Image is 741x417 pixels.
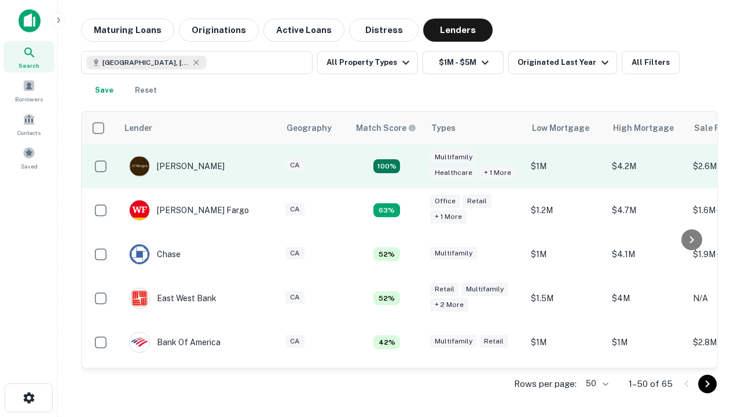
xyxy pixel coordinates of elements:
[532,121,589,135] div: Low Mortgage
[525,188,606,232] td: $1.2M
[525,320,606,364] td: $1M
[606,276,687,320] td: $4M
[525,112,606,144] th: Low Mortgage
[430,195,460,208] div: Office
[127,79,164,102] button: Reset
[698,375,717,393] button: Go to next page
[317,51,418,74] button: All Property Types
[423,51,504,74] button: $1M - $5M
[373,203,400,217] div: Matching Properties: 6, hasApolloMatch: undefined
[629,377,673,391] p: 1–50 of 65
[356,122,416,134] div: Capitalize uses an advanced AI algorithm to match your search with the best lender. The match sco...
[3,108,54,140] a: Contacts
[349,19,419,42] button: Distress
[430,210,467,224] div: + 1 more
[19,9,41,32] img: capitalize-icon.png
[15,94,43,104] span: Borrowers
[179,19,259,42] button: Originations
[129,288,217,309] div: East West Bank
[130,200,149,220] img: picture
[525,364,606,408] td: $1.4M
[356,122,414,134] h6: Match Score
[102,57,189,68] span: [GEOGRAPHIC_DATA], [GEOGRAPHIC_DATA], [GEOGRAPHIC_DATA]
[285,159,305,172] div: CA
[606,188,687,232] td: $4.7M
[118,112,280,144] th: Lender
[514,377,577,391] p: Rows per page:
[463,195,491,208] div: Retail
[17,128,41,137] span: Contacts
[130,244,149,264] img: picture
[461,283,508,296] div: Multifamily
[430,166,477,180] div: Healthcare
[479,166,516,180] div: + 1 more
[430,283,459,296] div: Retail
[424,112,525,144] th: Types
[373,159,400,173] div: Matching Properties: 17, hasApolloMatch: undefined
[518,56,612,69] div: Originated Last Year
[508,51,617,74] button: Originated Last Year
[479,335,508,348] div: Retail
[525,232,606,276] td: $1M
[683,287,741,343] iframe: Chat Widget
[349,112,424,144] th: Capitalize uses an advanced AI algorithm to match your search with the best lender. The match sco...
[606,112,687,144] th: High Mortgage
[581,375,610,392] div: 50
[622,51,680,74] button: All Filters
[431,121,456,135] div: Types
[129,244,181,265] div: Chase
[285,247,305,260] div: CA
[430,247,477,260] div: Multifamily
[606,232,687,276] td: $4.1M
[373,291,400,305] div: Matching Properties: 5, hasApolloMatch: undefined
[525,276,606,320] td: $1.5M
[285,291,305,304] div: CA
[285,203,305,216] div: CA
[525,144,606,188] td: $1M
[606,320,687,364] td: $1M
[129,200,249,221] div: [PERSON_NAME] Fargo
[3,41,54,72] a: Search
[430,335,477,348] div: Multifamily
[423,19,493,42] button: Lenders
[130,332,149,352] img: picture
[129,156,225,177] div: [PERSON_NAME]
[373,335,400,349] div: Matching Properties: 4, hasApolloMatch: undefined
[21,162,38,171] span: Saved
[280,112,349,144] th: Geography
[287,121,332,135] div: Geography
[130,288,149,308] img: picture
[606,144,687,188] td: $4.2M
[19,61,39,70] span: Search
[613,121,674,135] div: High Mortgage
[430,151,477,164] div: Multifamily
[81,51,313,74] button: [GEOGRAPHIC_DATA], [GEOGRAPHIC_DATA], [GEOGRAPHIC_DATA]
[430,298,468,312] div: + 2 more
[373,247,400,261] div: Matching Properties: 5, hasApolloMatch: undefined
[3,75,54,106] a: Borrowers
[124,121,152,135] div: Lender
[129,332,221,353] div: Bank Of America
[285,335,305,348] div: CA
[130,156,149,176] img: picture
[606,364,687,408] td: $4.5M
[3,142,54,173] a: Saved
[86,79,123,102] button: Save your search to get updates of matches that match your search criteria.
[263,19,344,42] button: Active Loans
[81,19,174,42] button: Maturing Loans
